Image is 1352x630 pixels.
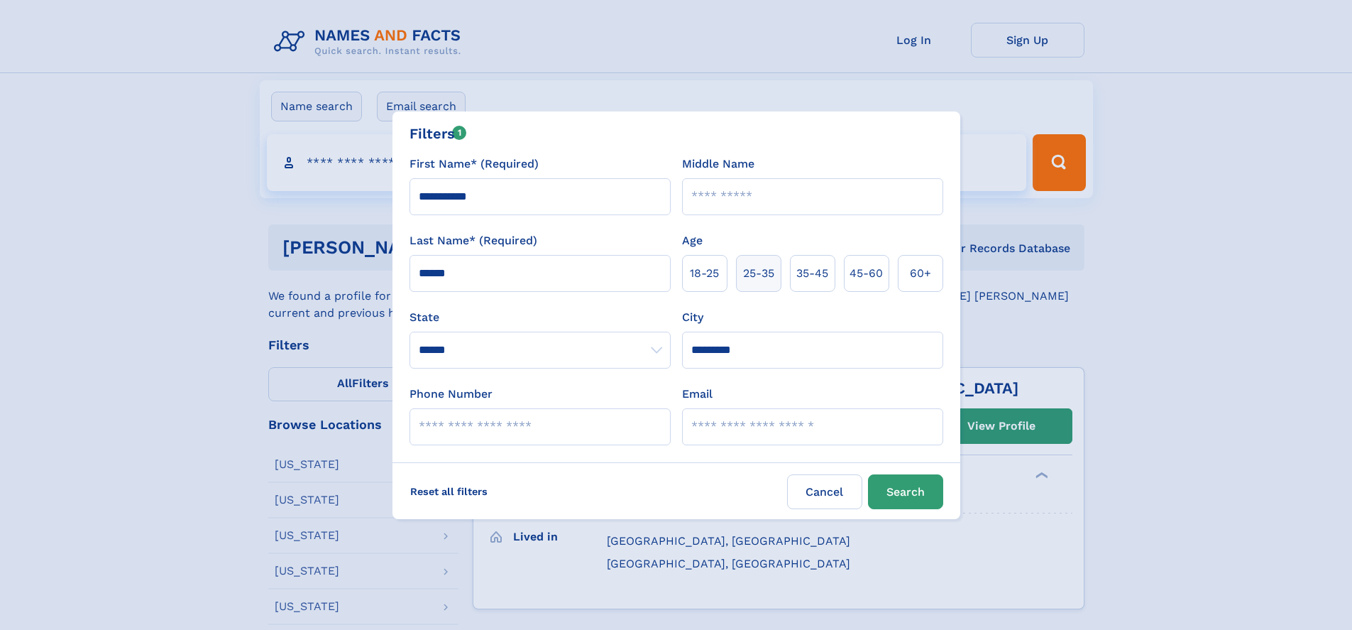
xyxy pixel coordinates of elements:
[910,265,931,282] span: 60+
[682,156,754,173] label: Middle Name
[410,309,671,326] label: State
[410,386,493,403] label: Phone Number
[401,474,497,509] label: Reset all filters
[690,265,719,282] span: 18‑25
[682,386,713,403] label: Email
[682,232,703,249] label: Age
[796,265,828,282] span: 35‑45
[850,265,883,282] span: 45‑60
[410,123,467,144] div: Filters
[787,474,862,509] label: Cancel
[868,474,943,509] button: Search
[410,232,537,249] label: Last Name* (Required)
[682,309,703,326] label: City
[743,265,774,282] span: 25‑35
[410,156,539,173] label: First Name* (Required)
